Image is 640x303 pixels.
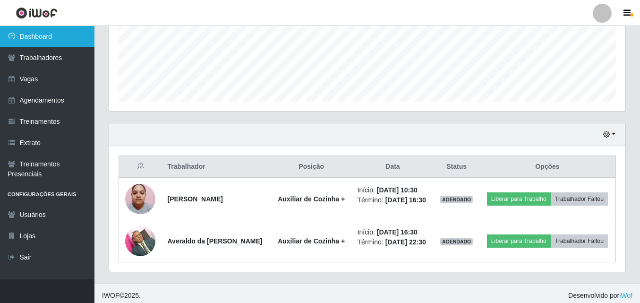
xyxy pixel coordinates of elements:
span: © 2025 . [102,291,141,301]
li: Término: [358,195,428,205]
strong: Auxiliar de Cozinha + [278,237,345,245]
a: iWof [619,292,632,299]
th: Status [434,156,479,178]
time: [DATE] 10:30 [377,186,418,194]
img: 1697117733428.jpeg [125,221,155,261]
span: AGENDADO [440,196,473,203]
time: [DATE] 16:30 [385,196,426,204]
time: [DATE] 22:30 [385,238,426,246]
span: AGENDADO [440,238,473,245]
th: Data [352,156,434,178]
img: 1726874061374.jpeg [125,179,155,219]
button: Liberar para Trabalho [487,192,551,206]
th: Opções [479,156,616,178]
th: Posição [271,156,352,178]
button: Trabalhador Faltou [551,192,608,206]
li: Término: [358,237,428,247]
strong: Averaldo da [PERSON_NAME] [168,237,263,245]
button: Liberar para Trabalho [487,234,551,248]
th: Trabalhador [162,156,271,178]
time: [DATE] 16:30 [377,228,418,236]
li: Início: [358,185,428,195]
button: Trabalhador Faltou [551,234,608,248]
strong: [PERSON_NAME] [168,195,223,203]
img: CoreUI Logo [16,7,58,19]
strong: Auxiliar de Cozinha + [278,195,345,203]
li: Início: [358,227,428,237]
span: Desenvolvido por [568,291,632,301]
span: IWOF [102,292,119,299]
